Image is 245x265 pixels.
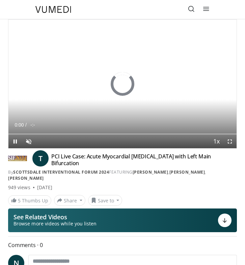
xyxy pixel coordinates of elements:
[35,6,71,13] img: VuMedi Logo
[8,20,237,148] video-js: Video Player
[13,220,97,227] span: Browse more videos while you listen
[8,184,30,191] span: 949 views
[223,135,237,148] button: Fullscreen
[25,122,27,128] span: /
[8,241,237,249] span: Comments 0
[133,169,168,175] a: [PERSON_NAME]
[8,208,237,232] button: See Related Videos Browse more videos while you listen
[169,169,205,175] a: [PERSON_NAME]
[22,135,35,148] button: Unmute
[8,153,27,164] img: Scottsdale Interventional Forum 2024
[8,135,22,148] button: Pause
[18,197,21,204] span: 5
[210,135,223,148] button: Playback Rate
[88,195,123,206] button: Save to
[51,153,213,167] h4: PCI Live Case: Acute Myocardial [MEDICAL_DATA] with Left Main Bifurcation
[13,214,97,220] p: See Related Videos
[37,184,52,191] div: [DATE]
[8,195,51,206] a: 5 Thumbs Up
[30,122,35,128] span: -:-
[32,150,49,167] a: T
[54,195,85,206] button: Share
[8,169,237,181] div: By FEATURING , ,
[15,122,24,128] span: 0:00
[8,175,44,181] a: [PERSON_NAME]
[8,133,237,135] div: Progress Bar
[13,169,109,175] a: Scottsdale Interventional Forum 2024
